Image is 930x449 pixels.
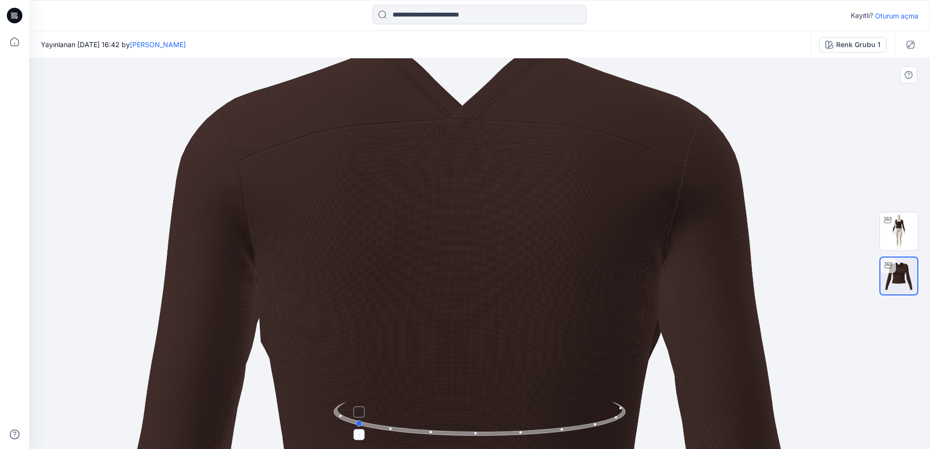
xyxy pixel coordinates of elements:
[836,39,880,50] div: Renk Grubu 1
[880,258,917,294] img: Arşiv
[130,40,186,49] a: [PERSON_NAME]
[875,11,918,21] p: Oturum açma
[41,39,186,50] span: Yayınlanan [DATE] 16:42 by
[851,10,873,21] p: Kayıtlı?
[819,37,887,52] button: Renk Grubu 1
[880,212,918,250] img: Arşiv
